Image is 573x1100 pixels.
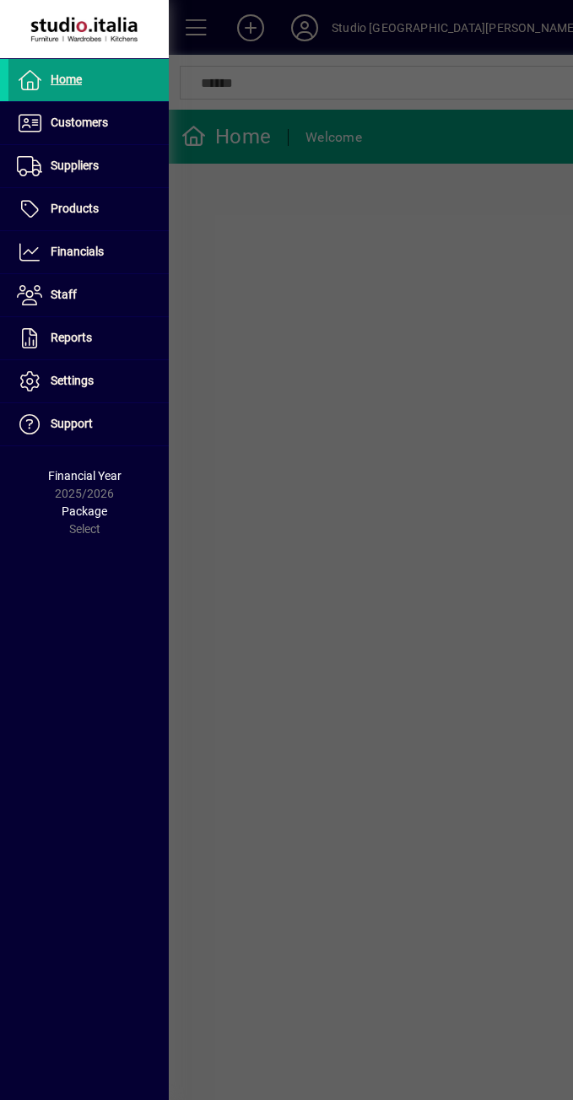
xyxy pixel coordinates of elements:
a: Suppliers [8,145,169,187]
a: Financials [8,231,169,273]
span: Settings [51,374,94,387]
a: Support [8,403,169,445]
a: Customers [8,102,169,144]
span: Financial Year [48,469,122,483]
a: Products [8,188,169,230]
span: Home [51,73,82,86]
span: Products [51,202,99,215]
span: Support [51,417,93,430]
span: Staff [51,288,77,301]
a: Reports [8,317,169,359]
span: Suppliers [51,159,99,172]
a: Staff [8,274,169,316]
span: Reports [51,331,92,344]
span: Customers [51,116,108,129]
a: Settings [8,360,169,402]
span: Financials [51,245,104,258]
span: Package [62,504,107,518]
